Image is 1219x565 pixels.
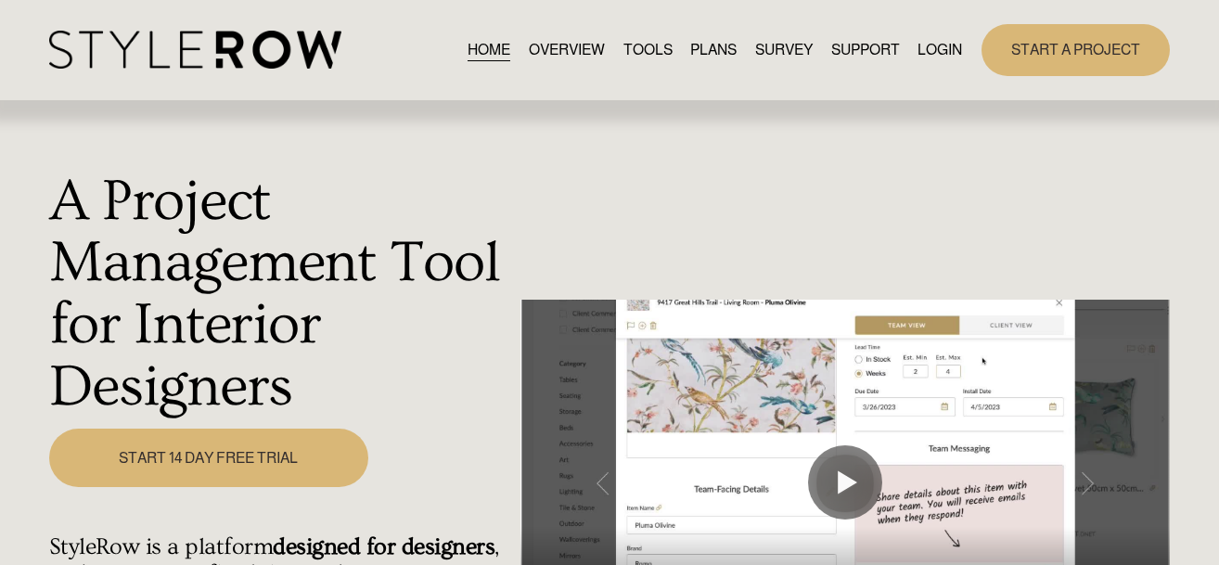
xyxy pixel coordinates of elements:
[982,24,1170,75] a: START A PROJECT
[917,37,962,62] a: LOGIN
[529,37,605,62] a: OVERVIEW
[755,37,813,62] a: SURVEY
[690,37,737,62] a: PLANS
[808,445,882,520] button: Play
[623,37,673,62] a: TOOLS
[831,39,900,61] span: SUPPORT
[273,533,494,560] strong: designed for designers
[831,37,900,62] a: folder dropdown
[49,171,510,418] h1: A Project Management Tool for Interior Designers
[49,429,369,487] a: START 14 DAY FREE TRIAL
[468,37,510,62] a: HOME
[49,31,341,69] img: StyleRow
